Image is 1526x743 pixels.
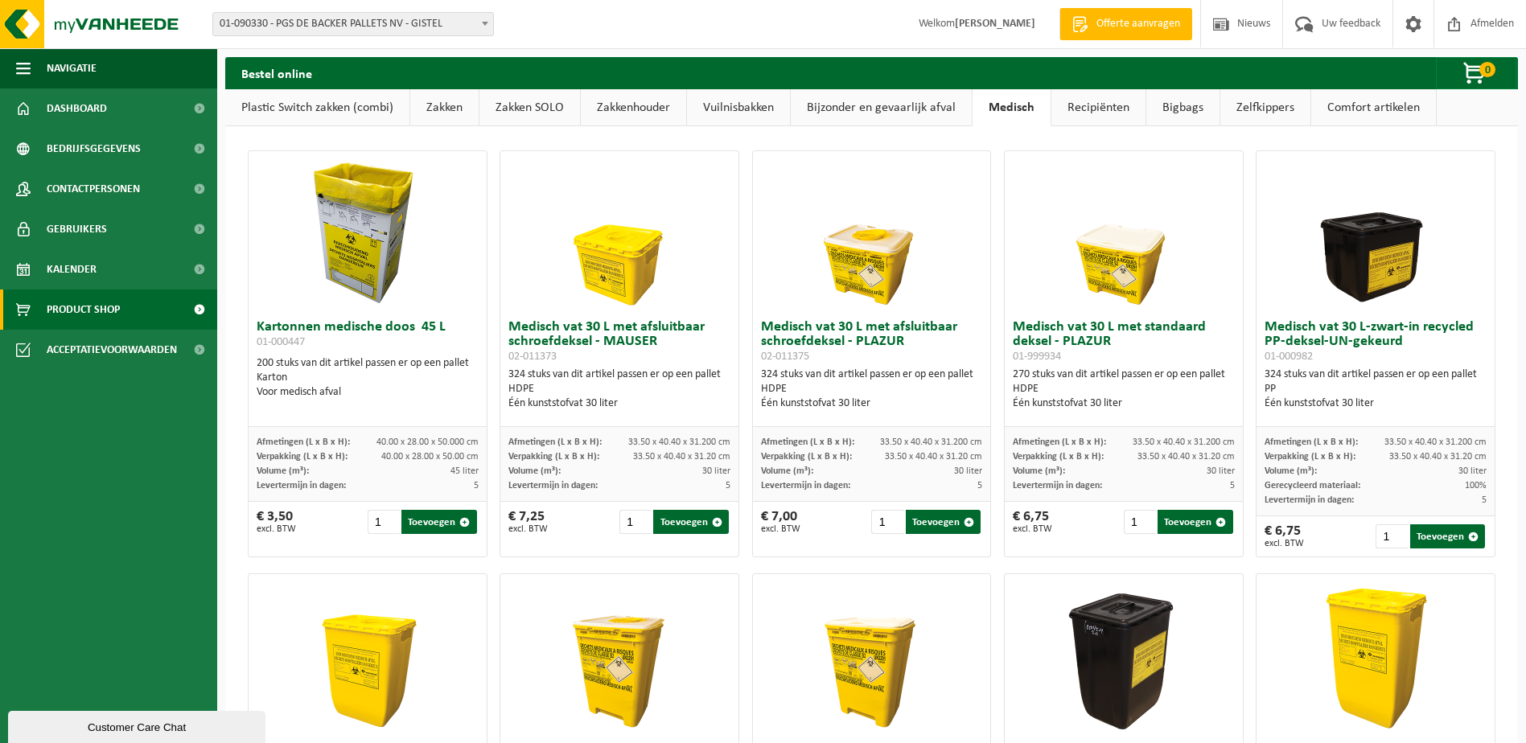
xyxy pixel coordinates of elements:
[47,289,120,330] span: Product Shop
[401,510,476,534] button: Toevoegen
[653,510,728,534] button: Toevoegen
[410,89,479,126] a: Zakken
[761,320,983,363] h3: Medisch vat 30 L met afsluitbaar schroefdeksel - PLAZUR
[1051,89,1146,126] a: Recipiënten
[977,481,982,491] span: 5
[1265,481,1360,491] span: Gerecycleerd materiaal:
[47,48,97,88] span: Navigatie
[1013,452,1104,462] span: Verpakking (L x B x H):
[257,336,305,348] span: 01-000447
[628,437,730,447] span: 33.50 x 40.40 x 31.200 cm
[1482,495,1487,505] span: 5
[1220,89,1310,126] a: Zelfkippers
[1465,481,1487,491] span: 100%
[761,382,983,396] div: HDPE
[1043,151,1204,312] img: 01-999934
[376,437,479,447] span: 40.00 x 28.00 x 50.000 cm
[726,481,730,491] span: 5
[1265,351,1313,363] span: 01-000982
[508,510,548,534] div: € 7,25
[1384,437,1487,447] span: 33.50 x 40.40 x 31.200 cm
[1013,382,1235,396] div: HDPE
[257,371,479,385] div: Karton
[791,151,952,312] img: 02-011375
[508,524,548,534] span: excl. BTW
[479,89,580,126] a: Zakken SOLO
[474,481,479,491] span: 5
[1013,524,1052,534] span: excl. BTW
[761,510,800,534] div: € 7,00
[539,574,700,735] img: 02-011377
[47,249,97,289] span: Kalender
[906,510,981,534] button: Toevoegen
[257,356,479,400] div: 200 stuks van dit artikel passen er op een pallet
[702,466,730,476] span: 30 liter
[1013,481,1102,491] span: Levertermijn in dagen:
[47,129,141,169] span: Bedrijfsgegevens
[212,12,494,36] span: 01-090330 - PGS DE BACKER PALLETS NV - GISTEL
[1265,452,1355,462] span: Verpakking (L x B x H):
[1265,382,1487,396] div: PP
[761,452,852,462] span: Verpakking (L x B x H):
[1265,539,1304,548] span: excl. BTW
[1133,437,1235,447] span: 33.50 x 40.40 x 31.200 cm
[257,320,479,352] h3: Kartonnen medische doos 45 L
[47,88,107,129] span: Dashboard
[508,320,730,363] h3: Medisch vat 30 L met afsluitbaar schroefdeksel - MAUSER
[1436,57,1516,89] button: 0
[1013,466,1065,476] span: Volume (m³):
[508,382,730,396] div: HDPE
[955,18,1035,30] strong: [PERSON_NAME]
[761,466,813,476] span: Volume (m³):
[508,367,730,411] div: 324 stuks van dit artikel passen er op een pallet
[508,466,561,476] span: Volume (m³):
[47,209,107,249] span: Gebruikers
[1013,437,1106,447] span: Afmetingen (L x B x H):
[1043,574,1204,735] img: 01-000979
[973,89,1051,126] a: Medisch
[761,481,850,491] span: Levertermijn in dagen:
[761,524,800,534] span: excl. BTW
[581,89,686,126] a: Zakkenhouder
[257,466,309,476] span: Volume (m³):
[761,367,983,411] div: 324 stuks van dit artikel passen er op een pallet
[257,452,348,462] span: Verpakking (L x B x H):
[1265,437,1358,447] span: Afmetingen (L x B x H):
[954,466,982,476] span: 30 liter
[1479,62,1495,77] span: 0
[225,89,409,126] a: Plastic Switch zakken (combi)
[1295,151,1456,312] img: 01-000982
[508,351,557,363] span: 02-011373
[1389,452,1487,462] span: 33.50 x 40.40 x 31.20 cm
[1230,481,1235,491] span: 5
[687,89,790,126] a: Vuilnisbakken
[761,396,983,411] div: Één kunststofvat 30 liter
[287,151,448,312] img: 01-000447
[1265,396,1487,411] div: Één kunststofvat 30 liter
[381,452,479,462] span: 40.00 x 28.00 x 50.00 cm
[1265,320,1487,363] h3: Medisch vat 30 L-zwart-in recycled PP-deksel-UN-gekeurd
[47,169,140,209] span: Contactpersonen
[1458,466,1487,476] span: 30 liter
[257,437,350,447] span: Afmetingen (L x B x H):
[508,396,730,411] div: Één kunststofvat 30 liter
[1265,367,1487,411] div: 324 stuks van dit artikel passen er op een pallet
[1207,466,1235,476] span: 30 liter
[1092,16,1184,32] span: Offerte aanvragen
[1295,574,1456,735] img: 02-011376
[368,510,400,534] input: 1
[450,466,479,476] span: 45 liter
[508,481,598,491] span: Levertermijn in dagen:
[257,510,296,534] div: € 3,50
[1265,524,1304,548] div: € 6,75
[1410,524,1485,548] button: Toevoegen
[508,452,599,462] span: Verpakking (L x B x H):
[8,708,269,743] iframe: chat widget
[257,524,296,534] span: excl. BTW
[1265,495,1354,505] span: Levertermijn in dagen:
[257,385,479,400] div: Voor medisch afval
[1013,510,1052,534] div: € 6,75
[791,89,972,126] a: Bijzonder en gevaarlijk afval
[1013,320,1235,363] h3: Medisch vat 30 L met standaard deksel - PLAZUR
[633,452,730,462] span: 33.50 x 40.40 x 31.20 cm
